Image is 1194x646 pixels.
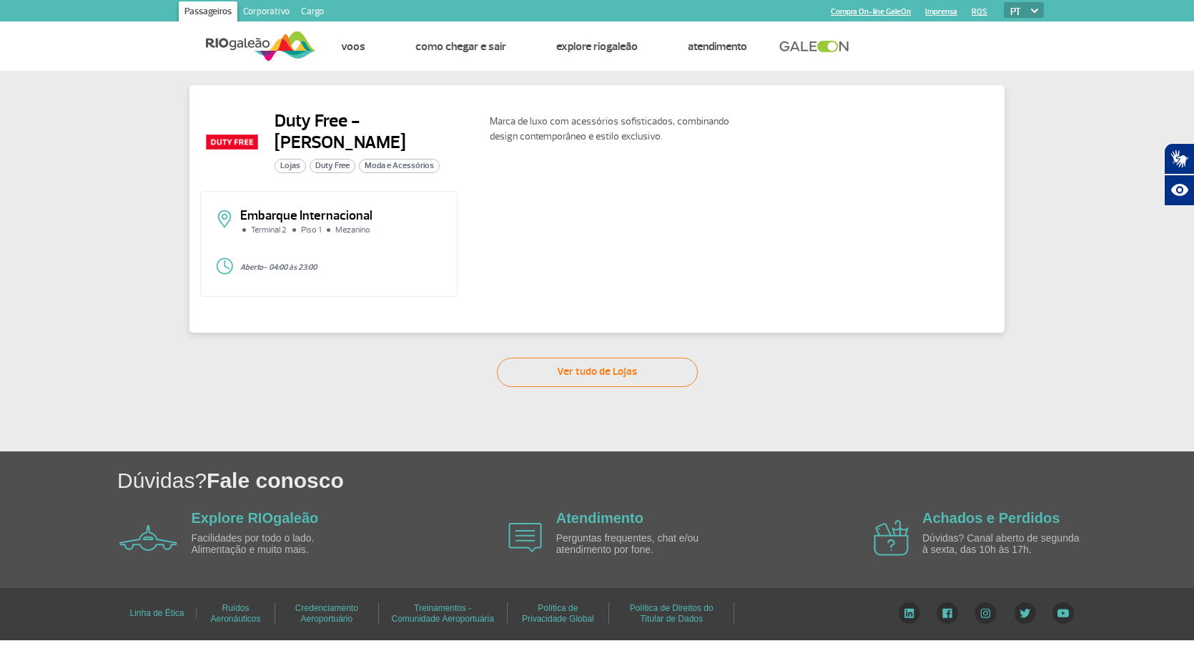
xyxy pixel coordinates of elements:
[556,510,643,526] a: Atendimento
[522,598,594,629] a: Política de Privacidade Global
[898,602,920,624] img: LinkedIn
[975,602,997,624] img: Instagram
[240,263,263,272] strong: Aberto
[341,39,365,54] a: Voos
[240,226,290,235] li: Terminal 2
[922,533,1087,555] p: Dúvidas? Canal aberto de segunda à sexta, das 10h às 17h.
[1164,143,1194,206] div: Plugin de acessibilidade da Hand Talk.
[937,602,958,624] img: Facebook
[237,1,295,24] a: Corporativo
[1052,602,1074,624] img: YouTube
[874,520,909,556] img: airplane icon
[240,263,443,272] p: - 04:00 às 23:00
[240,210,443,222] p: Embarque Internacional
[117,466,1194,495] h1: Dúvidas?
[207,469,344,492] span: Fale conosco
[688,39,747,54] a: Atendimento
[192,533,356,555] p: Facilidades por todo o lado. Alimentação e muito mais.
[497,358,698,387] a: Ver tudo de Lojas
[415,39,506,54] a: Como chegar e sair
[972,7,987,16] a: RQS
[925,7,957,16] a: Imprensa
[295,1,330,24] a: Cargo
[359,159,440,173] span: Moda e Acessórios
[295,598,358,629] a: Credenciamento Aeroportuário
[210,598,260,629] a: Ruídos Aeronáuticos
[310,159,355,173] span: Duty Free
[1164,143,1194,175] button: Abrir tradutor de língua de sinais.
[630,598,714,629] a: Política de Direitos do Titular de Dados
[922,510,1060,526] a: Achados e Perdidos
[179,1,237,24] a: Passageiros
[391,598,493,629] a: Treinamentos - Comunidade Aeroportuária
[556,39,638,54] a: Explore RIOgaleão
[200,110,263,173] img: Duty_Free-logo.png
[831,7,911,16] a: Compra On-line GaleOn
[192,510,319,526] a: Explore RIOgaleão
[129,603,184,623] a: Linha de Ética
[508,523,542,552] img: airplane icon
[1014,602,1036,624] img: Twitter
[119,525,177,551] img: airplane icon
[490,114,747,144] p: Marca de luxo com acessórios sofisticados, combinando design contemporâneo e estilo exclusivo.
[275,110,478,153] h2: Duty Free - [PERSON_NAME]
[290,226,325,235] li: Piso 1
[325,226,374,235] li: Mezanino
[275,159,306,173] span: Lojas
[1164,175,1194,206] button: Abrir recursos assistivos.
[556,533,721,555] p: Perguntas frequentes, chat e/ou atendimento por fone.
